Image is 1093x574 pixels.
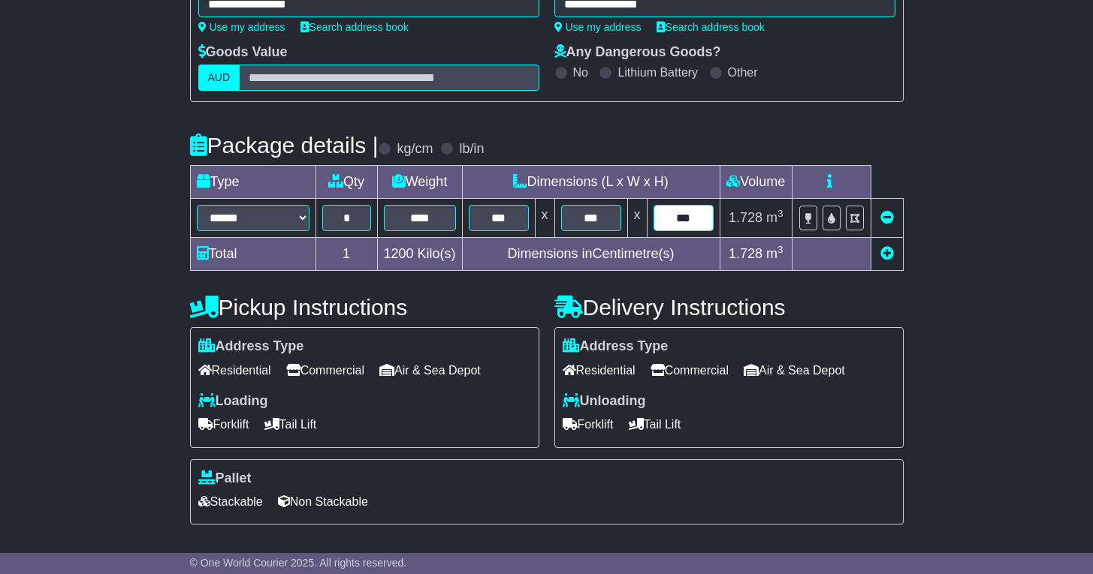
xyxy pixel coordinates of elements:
label: Any Dangerous Goods? [554,44,721,61]
a: Add new item [880,246,894,261]
label: Pallet [198,470,252,487]
span: Stackable [198,490,263,513]
td: Total [190,238,316,271]
span: 1.728 [729,246,762,261]
span: Air & Sea Depot [379,359,481,382]
label: Unloading [563,393,646,410]
span: Tail Lift [629,413,681,436]
span: Commercial [651,359,729,382]
label: No [573,65,588,80]
label: Other [728,65,758,80]
td: 1 [316,238,377,271]
span: 1.728 [729,210,762,225]
span: © One World Courier 2025. All rights reserved. [190,557,407,569]
span: Forklift [563,413,614,436]
span: Residential [563,359,636,382]
span: m [766,210,784,225]
h4: Package details | [190,133,379,158]
span: m [766,246,784,261]
a: Remove this item [880,210,894,225]
a: Search address book [300,21,409,33]
td: Qty [316,166,377,199]
td: Dimensions (L x W x H) [462,166,720,199]
span: Tail Lift [264,413,317,436]
h4: Delivery Instructions [554,295,904,320]
h4: Pickup Instructions [190,295,539,320]
sup: 3 [777,208,784,219]
span: Forklift [198,413,249,436]
label: Goods Value [198,44,288,61]
label: kg/cm [397,141,433,158]
a: Search address book [657,21,765,33]
a: Use my address [554,21,642,33]
td: x [535,199,554,238]
label: AUD [198,65,240,91]
td: Kilo(s) [377,238,462,271]
label: Address Type [198,338,304,355]
td: Dimensions in Centimetre(s) [462,238,720,271]
td: x [627,199,647,238]
td: Type [190,166,316,199]
td: Weight [377,166,462,199]
span: Commercial [286,359,364,382]
td: Volume [720,166,792,199]
label: Address Type [563,338,669,355]
span: Air & Sea Depot [744,359,845,382]
span: Non Stackable [278,490,368,513]
span: 1200 [384,246,414,261]
sup: 3 [777,244,784,255]
a: Use my address [198,21,285,33]
span: Residential [198,359,271,382]
label: lb/in [459,141,484,158]
label: Loading [198,393,268,410]
label: Lithium Battery [617,65,698,80]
